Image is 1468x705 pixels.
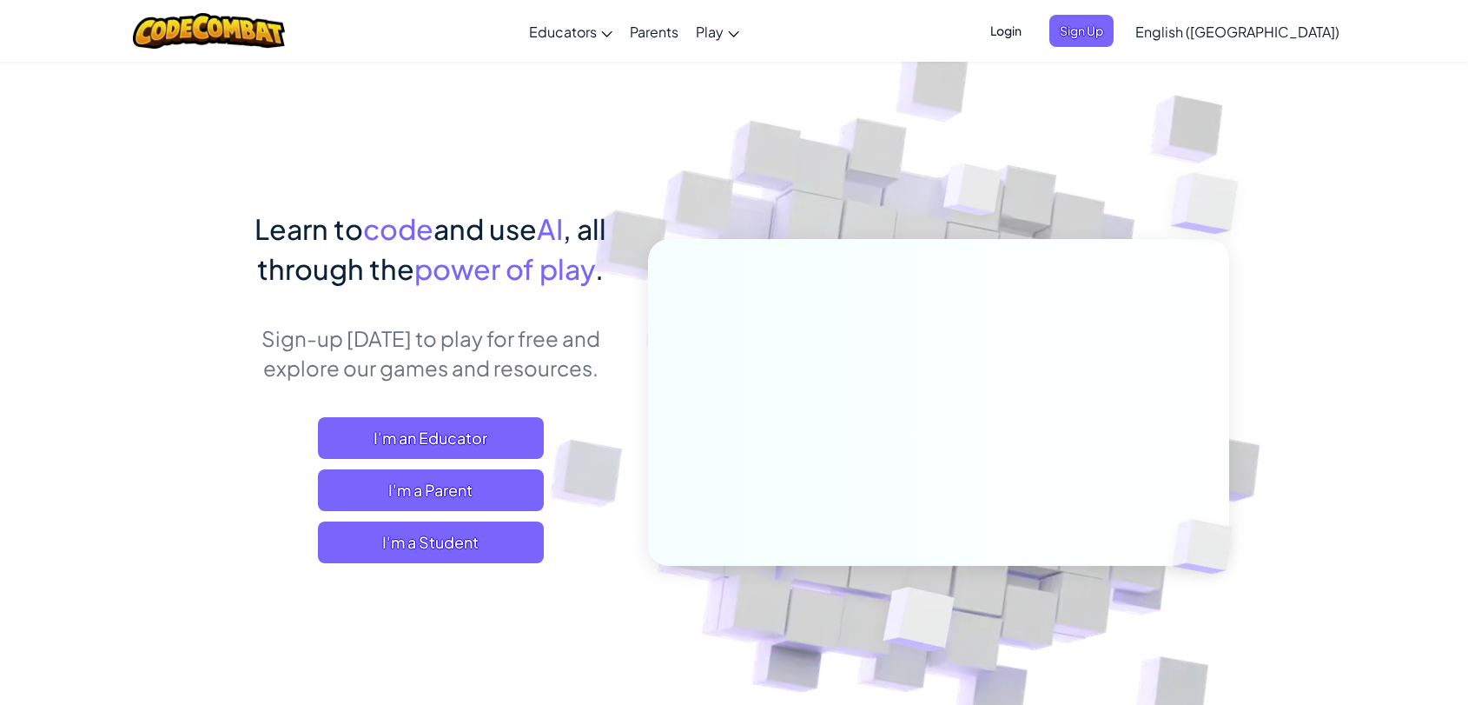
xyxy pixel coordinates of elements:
[1135,23,1339,41] span: English ([GEOGRAPHIC_DATA])
[318,469,544,511] a: I'm a Parent
[318,417,544,459] a: I'm an Educator
[529,23,597,41] span: Educators
[520,8,621,55] a: Educators
[318,522,544,563] button: I'm a Student
[980,15,1032,47] button: Login
[595,251,604,286] span: .
[841,550,996,695] img: Overlap cubes
[1049,15,1114,47] button: Sign Up
[414,251,595,286] span: power of play
[1127,8,1348,55] a: English ([GEOGRAPHIC_DATA])
[696,23,724,41] span: Play
[911,130,1036,259] img: Overlap cubes
[537,211,563,246] span: AI
[255,211,363,246] span: Learn to
[239,323,622,382] p: Sign-up [DATE] to play for free and explore our games and resources.
[363,211,433,246] span: code
[687,8,748,55] a: Play
[433,211,537,246] span: and use
[621,8,687,55] a: Parents
[1144,483,1274,610] img: Overlap cubes
[133,13,285,49] img: CodeCombat logo
[1136,130,1286,277] img: Overlap cubes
